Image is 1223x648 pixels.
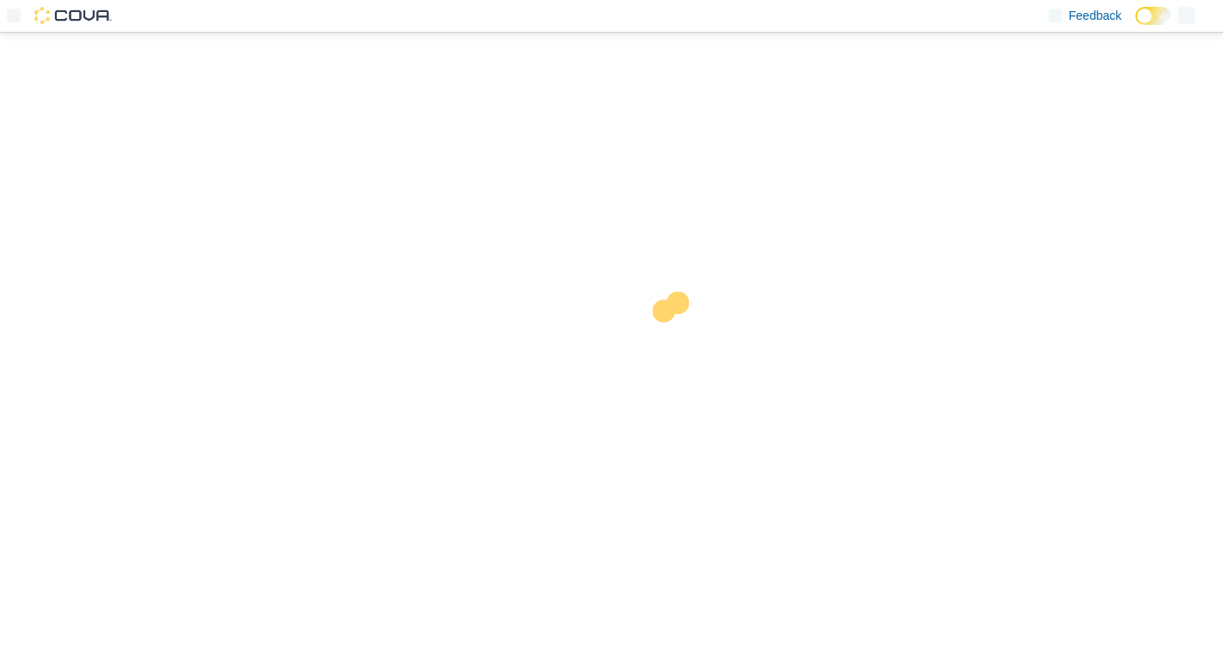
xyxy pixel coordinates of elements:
[1135,25,1136,26] span: Dark Mode
[1135,7,1171,25] input: Dark Mode
[34,7,112,24] img: Cova
[1069,7,1122,24] span: Feedback
[611,279,741,408] img: cova-loader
